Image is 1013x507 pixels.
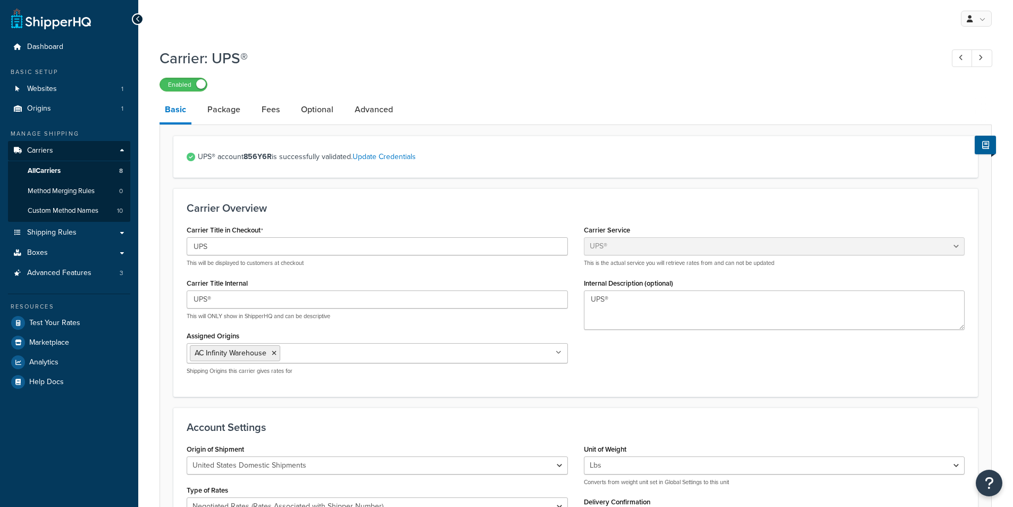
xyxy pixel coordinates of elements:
[952,49,973,67] a: Previous Record
[8,353,130,372] a: Analytics
[29,378,64,387] span: Help Docs
[349,97,398,122] a: Advanced
[187,279,248,287] label: Carrier Title Internal
[29,319,80,328] span: Test Your Rates
[584,290,965,330] textarea: UPS®
[8,161,130,181] a: AllCarriers8
[28,167,61,176] span: All Carriers
[8,99,130,119] a: Origins1
[187,486,228,494] label: Type of Rates
[8,181,130,201] li: Method Merging Rules
[187,332,239,340] label: Assigned Origins
[198,149,965,164] span: UPS® account is successfully validated.
[160,78,207,91] label: Enabled
[27,43,63,52] span: Dashboard
[121,85,123,94] span: 1
[27,269,91,278] span: Advanced Features
[8,141,130,222] li: Carriers
[584,445,626,453] label: Unit of Weight
[187,226,263,235] label: Carrier Title in Checkout
[976,470,1002,496] button: Open Resource Center
[8,333,130,352] a: Marketplace
[8,181,130,201] a: Method Merging Rules0
[160,97,191,124] a: Basic
[8,141,130,161] a: Carriers
[8,37,130,57] a: Dashboard
[584,478,965,486] p: Converts from weight unit set in Global Settings to this unit
[8,263,130,283] li: Advanced Features
[8,79,130,99] a: Websites1
[584,259,965,267] p: This is the actual service you will retrieve rates from and can not be updated
[28,187,95,196] span: Method Merging Rules
[8,201,130,221] a: Custom Method Names10
[244,151,272,162] strong: 856Y6R
[27,85,57,94] span: Websites
[8,313,130,333] a: Test Your Rates
[584,226,630,234] label: Carrier Service
[8,302,130,311] div: Resources
[256,97,285,122] a: Fees
[28,206,98,215] span: Custom Method Names
[584,279,673,287] label: Internal Description (optional)
[8,201,130,221] li: Custom Method Names
[8,263,130,283] a: Advanced Features3
[8,223,130,243] a: Shipping Rules
[27,248,48,257] span: Boxes
[119,167,123,176] span: 8
[29,358,58,367] span: Analytics
[160,48,932,69] h1: Carrier: UPS®
[8,129,130,138] div: Manage Shipping
[187,259,568,267] p: This will be displayed to customers at checkout
[202,97,246,122] a: Package
[584,498,650,506] label: Delivery Confirmation
[296,97,339,122] a: Optional
[187,421,965,433] h3: Account Settings
[187,312,568,320] p: This will ONLY show in ShipperHQ and can be descriptive
[8,372,130,392] a: Help Docs
[353,151,416,162] a: Update Credentials
[121,104,123,113] span: 1
[187,445,244,453] label: Origin of Shipment
[8,99,130,119] li: Origins
[8,79,130,99] li: Websites
[29,338,69,347] span: Marketplace
[119,187,123,196] span: 0
[187,367,568,375] p: Shipping Origins this carrier gives rates for
[8,68,130,77] div: Basic Setup
[120,269,123,278] span: 3
[195,347,266,359] span: AC Infinity Warehouse
[972,49,992,67] a: Next Record
[8,243,130,263] a: Boxes
[117,206,123,215] span: 10
[975,136,996,154] button: Show Help Docs
[27,104,51,113] span: Origins
[27,146,53,155] span: Carriers
[27,228,77,237] span: Shipping Rules
[187,202,965,214] h3: Carrier Overview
